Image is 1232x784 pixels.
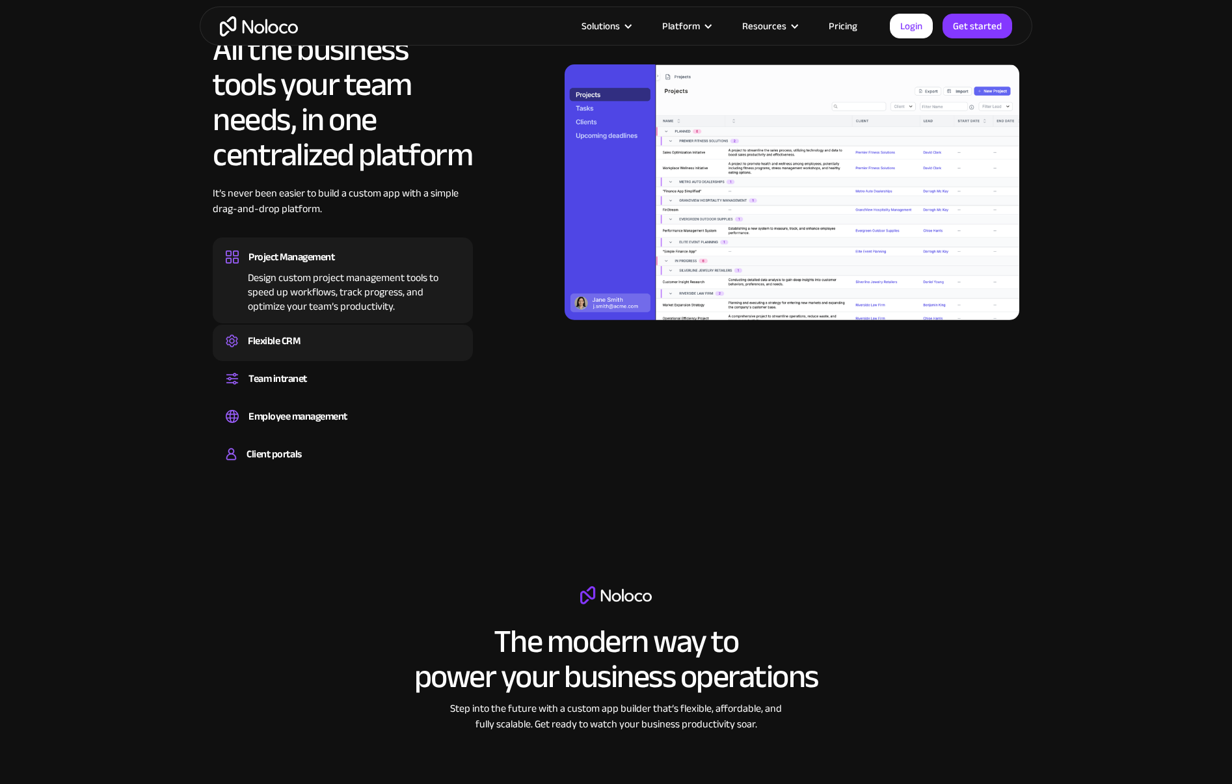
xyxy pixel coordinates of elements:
[444,701,788,732] div: Step into the future with a custom app builder that’s flexible, affordable, and fully scalable. G...
[226,426,460,430] div: Easily manage employee information, track performance, and handle HR tasks from a single platform.
[812,18,874,34] a: Pricing
[248,369,307,388] div: Team intranet
[247,444,301,464] div: Client portals
[582,18,620,34] div: Solutions
[213,185,473,236] div: It’s never been easier to build a custom app with a simple drag-and-drop platform.
[890,14,933,38] a: Login
[226,267,460,314] div: Design custom project management tools to speed up workflows, track progress, and optimize your t...
[226,351,460,355] div: Create a custom CRM that you can adapt to your business’s needs, centralize your workflows, and m...
[646,18,726,34] div: Platform
[248,407,347,426] div: Employee management
[726,18,812,34] div: Resources
[662,18,700,34] div: Platform
[213,32,473,172] h2: All the business tools your team needs, in one centralized platform
[248,247,334,267] div: Project Management
[414,624,818,694] h2: The modern way to power your business operations
[226,464,460,468] div: Build a secure, fully-branded, and personalized client portal that lets your customers self-serve.
[742,18,786,34] div: Resources
[565,18,646,34] div: Solutions
[220,16,298,36] a: home
[943,14,1012,38] a: Get started
[248,331,300,351] div: Flexible CRM
[226,388,460,392] div: Set up a central space for your team to collaborate, share information, and stay up to date on co...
